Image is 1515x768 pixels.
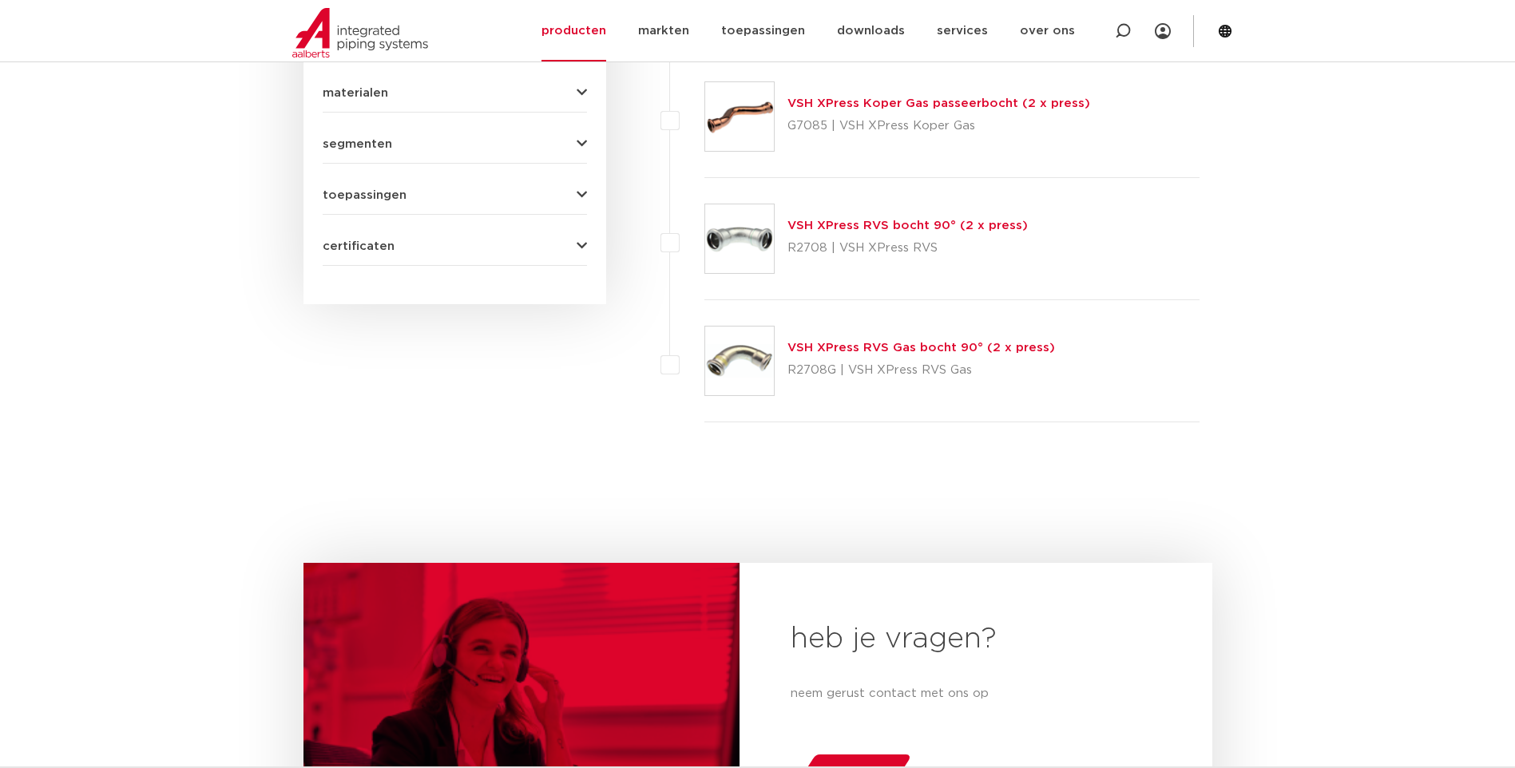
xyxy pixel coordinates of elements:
span: certificaten [323,240,395,252]
p: R2708 | VSH XPress RVS [787,236,1028,261]
button: segmenten [323,138,587,150]
a: VSH XPress RVS Gas bocht 90° (2 x press) [787,342,1055,354]
p: neem gerust contact met ons op [791,684,1161,703]
a: VSH XPress Koper Gas passeerbocht (2 x press) [787,97,1090,109]
button: certificaten [323,240,587,252]
span: materialen [323,87,388,99]
h2: heb je vragen? [791,620,1161,659]
span: segmenten [323,138,392,150]
img: Thumbnail for VSH XPress RVS bocht 90° (2 x press) [705,204,774,273]
img: Thumbnail for VSH XPress RVS Gas bocht 90° (2 x press) [705,327,774,395]
a: VSH XPress RVS bocht 90° (2 x press) [787,220,1028,232]
button: toepassingen [323,189,587,201]
p: G7085 | VSH XPress Koper Gas [787,113,1090,139]
img: Thumbnail for VSH XPress Koper Gas passeerbocht (2 x press) [705,82,774,151]
button: materialen [323,87,587,99]
p: R2708G | VSH XPress RVS Gas [787,358,1055,383]
span: toepassingen [323,189,407,201]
